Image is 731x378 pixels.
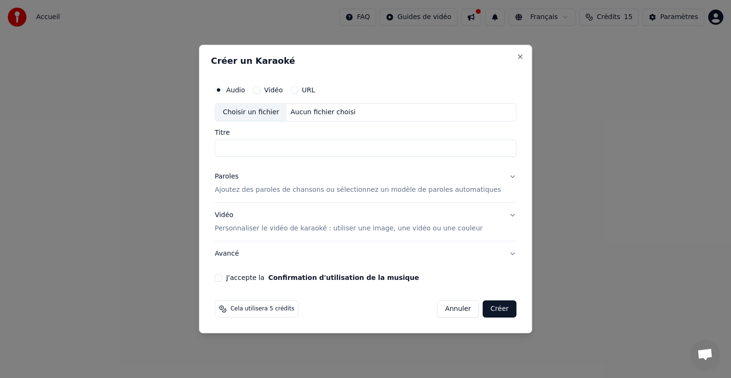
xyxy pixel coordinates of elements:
label: URL [302,87,315,93]
span: Cela utilisera 5 crédits [230,305,294,313]
label: J'accepte la [226,274,419,281]
button: Annuler [437,300,479,318]
button: Avancé [215,241,516,266]
div: Aucun fichier choisi [287,108,360,117]
p: Personnaliser le vidéo de karaoké : utiliser une image, une vidéo ou une couleur [215,224,483,233]
div: Vidéo [215,210,483,233]
button: J'accepte la [268,274,419,281]
button: Créer [483,300,516,318]
label: Titre [215,129,516,136]
label: Vidéo [264,87,283,93]
label: Audio [226,87,245,93]
button: ParolesAjoutez des paroles de chansons ou sélectionnez un modèle de paroles automatiques [215,164,516,202]
p: Ajoutez des paroles de chansons ou sélectionnez un modèle de paroles automatiques [215,185,501,195]
div: Paroles [215,172,238,181]
div: Choisir un fichier [215,104,286,121]
button: VidéoPersonnaliser le vidéo de karaoké : utiliser une image, une vidéo ou une couleur [215,203,516,241]
h2: Créer un Karaoké [211,57,520,65]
